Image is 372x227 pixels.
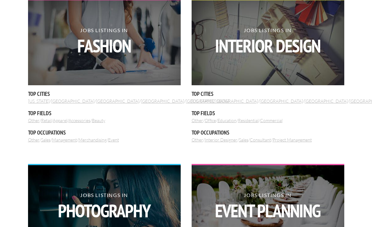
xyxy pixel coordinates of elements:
[260,99,303,104] a: [GEOGRAPHIC_DATA]
[191,202,344,220] strong: Event Planning
[192,99,213,104] a: [US_STATE]
[191,37,344,55] strong: Interior Design
[191,193,344,220] h2: Jobs Listings in
[28,110,181,117] h5: Top Fields
[52,137,77,143] a: Management
[28,118,40,123] a: Other
[192,1,344,86] img: view looking down onto drafting table with glasses, wood models, a pen and book, and drafted drawing
[51,99,94,104] a: [GEOGRAPHIC_DATA]
[217,118,236,123] a: Education
[28,90,181,98] h5: Top Cities
[250,137,271,143] a: Consultant
[239,137,248,143] a: Sales
[28,28,180,55] h2: Jobs Listings in
[186,99,229,104] a: [GEOGRAPHIC_DATA]
[192,90,344,98] h5: Top Cities
[192,110,344,117] h5: Top Fields
[28,99,50,104] a: [US_STATE]
[238,118,259,123] a: Residential
[92,118,105,123] a: Beauty
[69,118,90,123] a: Accessories
[79,137,107,143] a: Merchandising
[191,28,344,55] h2: Jobs Listings in
[41,118,52,123] a: Retail
[28,193,180,220] h2: Jobs Listings in
[192,118,203,123] a: Other
[28,137,40,143] a: Other
[205,137,237,143] a: Interior Designer
[215,99,258,104] a: [GEOGRAPHIC_DATA]
[205,118,216,123] a: Office
[273,137,312,143] a: Project Management
[28,37,180,55] strong: Fashion
[192,129,344,137] h5: Top Occupations
[260,118,283,123] a: Commercial
[304,99,348,104] a: [GEOGRAPHIC_DATA]
[53,118,67,123] a: Apparel
[96,99,139,104] a: [GEOGRAPHIC_DATA]
[28,129,181,137] h5: Top Occupations
[28,202,180,220] strong: Photography
[141,99,184,104] a: [GEOGRAPHIC_DATA]
[192,137,203,143] a: Other
[108,137,119,143] a: Event
[41,137,50,143] a: Sales
[28,1,181,86] img: girl wearing blue sleeveless blouse measuring a fashion drawing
